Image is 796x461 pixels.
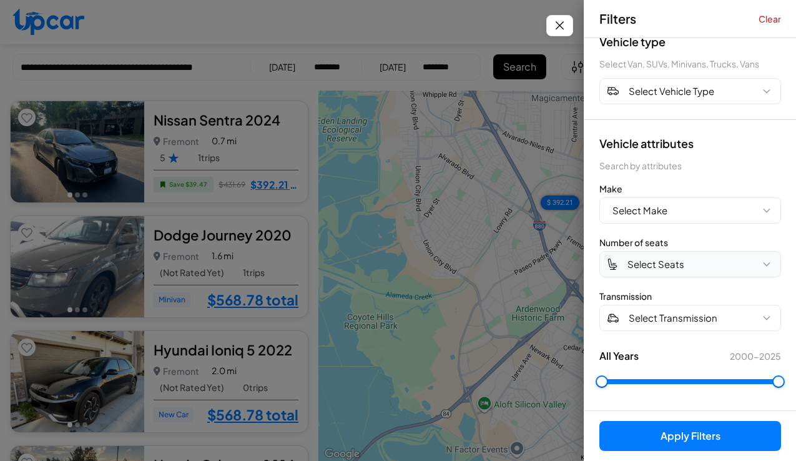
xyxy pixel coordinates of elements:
div: Number of seats [599,236,781,249]
div: Make [599,182,781,195]
button: Select Make [599,197,781,224]
span: Select Seats [627,257,684,272]
span: Filters [599,10,636,27]
div: Transmission [599,290,781,302]
button: Clear [759,12,781,25]
div: Search by attributes [599,159,781,172]
button: Select Seats [599,251,781,277]
span: Select Make [612,204,667,218]
div: Vehicle attributes [599,135,781,152]
span: Select Vehicle Type [629,84,714,99]
button: Select Vehicle Type [599,78,781,104]
span: Select Transmission [629,311,717,325]
button: Close filters [546,15,573,36]
span: All Years [599,349,639,364]
span: 2000 - 2025 [730,350,781,362]
button: Apply Filters [599,421,781,451]
div: Vehicle type [599,33,781,50]
div: Select Van, SUVs, Minivans, Trucks, Vans [599,57,781,71]
button: Select Transmission [599,305,781,331]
